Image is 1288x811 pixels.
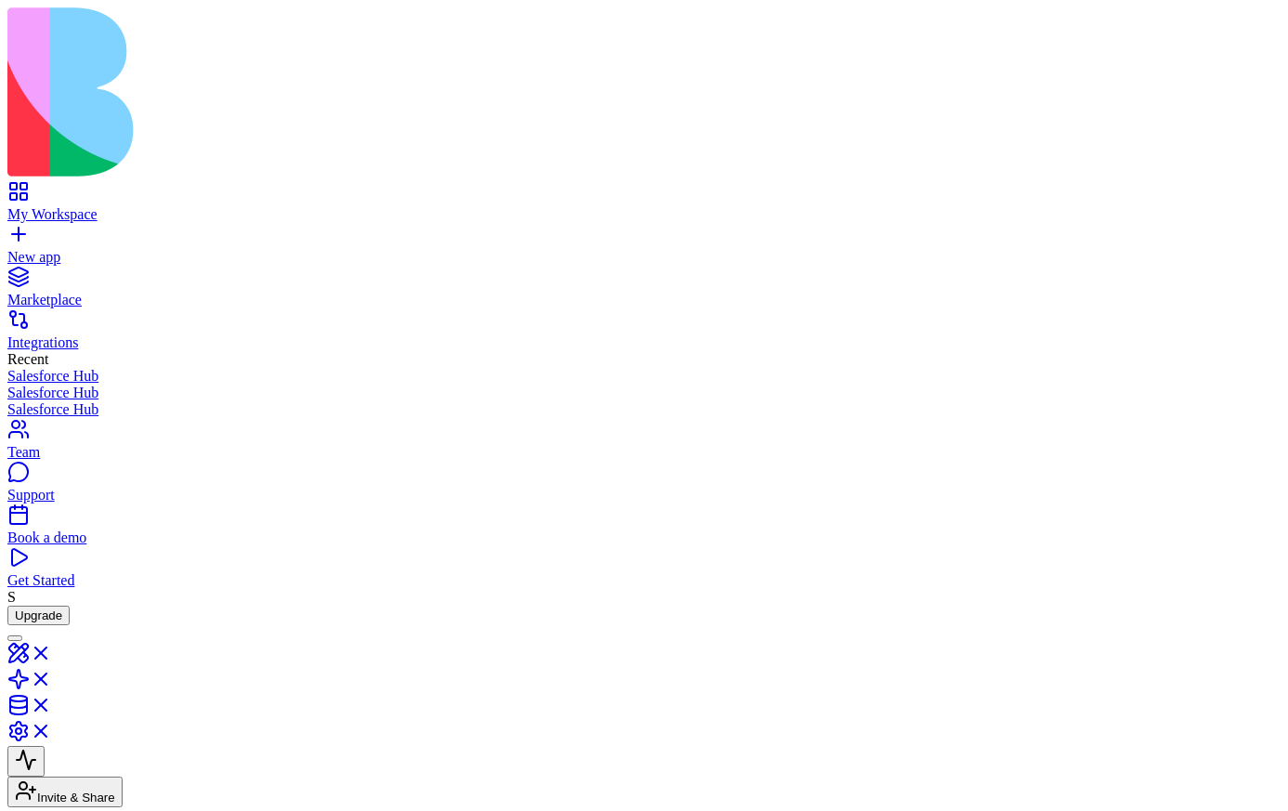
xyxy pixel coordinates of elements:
div: Support [7,487,1281,504]
a: New app [7,232,1281,266]
div: Marketplace [7,292,1281,308]
span: Recent [7,351,48,367]
a: Team [7,427,1281,461]
div: Integrations [7,334,1281,351]
a: Upgrade [7,607,70,622]
div: Get Started [7,572,1281,589]
a: Salesforce Hub [7,385,1281,401]
img: logo [7,7,754,177]
a: Integrations [7,318,1281,351]
a: Book a demo [7,513,1281,546]
div: Team [7,444,1281,461]
a: My Workspace [7,190,1281,223]
a: Salesforce Hub [7,368,1281,385]
span: S [7,589,16,605]
div: New app [7,249,1281,266]
a: Get Started [7,556,1281,589]
div: Book a demo [7,530,1281,546]
a: Marketplace [7,275,1281,308]
button: Upgrade [7,606,70,625]
a: Support [7,470,1281,504]
button: Invite & Share [7,777,123,807]
div: My Workspace [7,206,1281,223]
a: Salesforce Hub [7,401,1281,418]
